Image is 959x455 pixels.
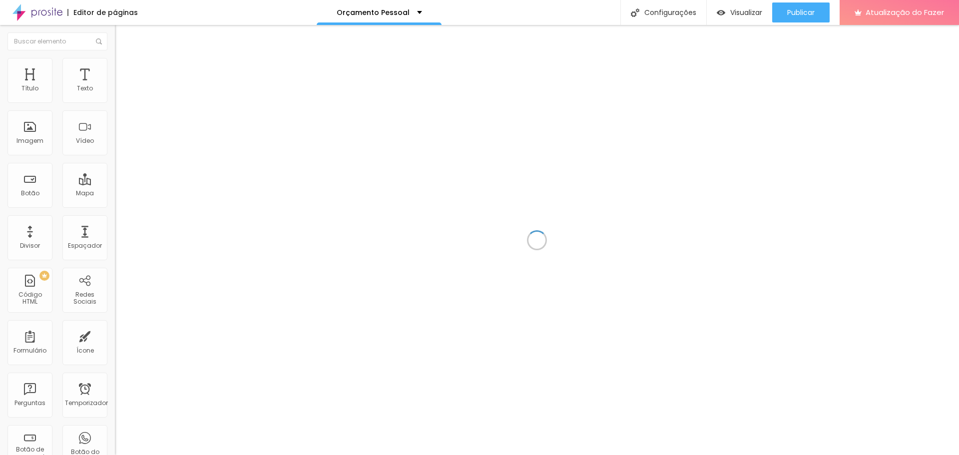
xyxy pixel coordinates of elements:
button: Publicar [772,2,830,22]
font: Formulário [13,346,46,355]
font: Botão [21,189,39,197]
font: Publicar [787,7,815,17]
font: Texto [77,84,93,92]
font: Título [21,84,38,92]
font: Ícone [76,346,94,355]
p: Orçamento Pessoal [337,9,410,16]
font: Divisor [20,241,40,250]
font: Temporizador [65,399,108,407]
font: Vídeo [76,136,94,145]
font: Imagem [16,136,43,145]
img: view-1.svg [717,8,725,17]
font: Configurações [644,7,696,17]
font: Redes Sociais [73,290,96,306]
font: Visualizar [730,7,762,17]
font: Espaçador [68,241,102,250]
font: Editor de páginas [73,7,138,17]
font: Código HTML [18,290,42,306]
button: Visualizar [707,2,772,22]
font: Atualização do Fazer [866,7,944,17]
img: Ícone [631,8,639,17]
font: Mapa [76,189,94,197]
input: Buscar elemento [7,32,107,50]
img: Ícone [96,38,102,44]
font: Perguntas [14,399,45,407]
